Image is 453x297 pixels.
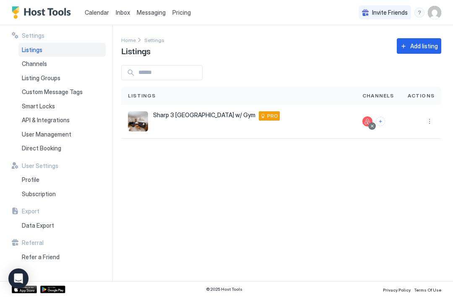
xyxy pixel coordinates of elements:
div: User profile [428,6,441,19]
a: Host Tools Logo [12,6,75,19]
span: Sharp 3 [GEOGRAPHIC_DATA] w/ Gym [153,111,255,119]
span: Custom Message Tags [22,88,83,96]
span: Refer a Friend [22,253,60,261]
a: Custom Message Tags [18,85,106,99]
a: Subscription [18,187,106,201]
span: Export [22,208,39,215]
a: Home [121,35,136,44]
a: Settings [144,35,164,44]
div: Breadcrumb [121,35,136,44]
span: Profile [22,176,39,184]
span: Settings [22,32,44,39]
span: Smart Locks [22,103,55,110]
a: User Management [18,127,106,142]
span: Settings [144,37,164,43]
span: Privacy Policy [383,287,411,292]
span: Home [121,37,136,43]
div: Breadcrumb [144,35,164,44]
a: Data Export [18,218,106,233]
span: Data Export [22,222,54,229]
span: User Settings [22,162,58,170]
span: User Management [22,131,71,138]
a: App Store [12,286,37,293]
input: Input Field [135,66,202,80]
span: Pricing [172,9,191,16]
a: Smart Locks [18,99,106,113]
span: Listing Groups [22,74,60,82]
span: Listings [128,92,156,100]
span: Listings [121,44,151,57]
div: Add listing [410,42,438,50]
a: Listing Groups [18,71,106,85]
span: Messaging [137,9,166,16]
a: Direct Booking [18,141,106,155]
div: listing image [128,111,148,131]
span: Referral [22,239,44,247]
button: More options [424,116,435,126]
a: Listings [18,43,106,57]
span: Channels [22,60,47,68]
span: Listings [22,46,42,54]
span: Subscription [22,190,56,198]
div: Open Intercom Messenger [8,268,29,289]
span: API & Integrations [22,116,70,124]
a: Inbox [116,8,130,17]
span: Channels [362,92,394,100]
span: Calendar [85,9,109,16]
span: PRO [267,112,278,120]
button: Connect channels [376,117,385,126]
a: Messaging [137,8,166,17]
div: menu [424,116,435,126]
a: Refer a Friend [18,250,106,264]
a: Privacy Policy [383,285,411,294]
span: Actions [408,92,435,100]
button: Add listing [397,38,441,54]
span: © 2025 Host Tools [206,286,242,292]
span: Invite Friends [372,9,408,16]
a: Google Play Store [40,286,65,293]
a: Terms Of Use [414,285,441,294]
a: API & Integrations [18,113,106,127]
a: Profile [18,173,106,187]
span: Inbox [116,9,130,16]
div: menu [414,8,424,18]
a: Calendar [85,8,109,17]
span: Terms Of Use [414,287,441,292]
span: Direct Booking [22,145,61,152]
a: Channels [18,57,106,71]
